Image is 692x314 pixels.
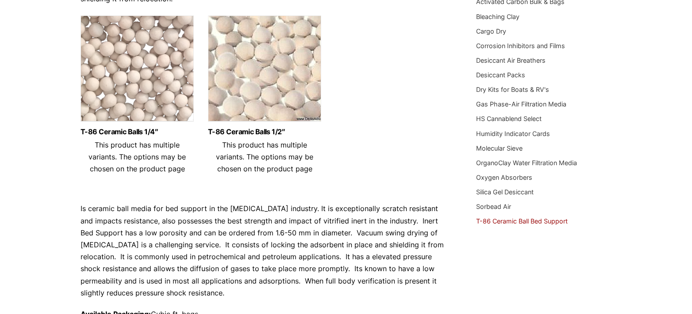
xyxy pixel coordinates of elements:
a: Sorbead Air [476,203,511,210]
a: Gas Phase-Air Filtration Media [476,100,566,108]
a: HS Cannablend Select [476,115,542,122]
a: OrganoClay Water Filtration Media [476,159,577,166]
a: Oxygen Absorbers [476,174,532,181]
a: T-86 Ceramic Balls 1/4″ [81,128,194,136]
a: T-86 Ceramic Ball Bed Support [476,217,568,225]
a: T-86 Ceramic Balls 1/2″ [208,128,321,136]
a: Molecular Sieve [476,144,523,152]
a: Corrosion Inhibitors and Films [476,42,565,49]
a: Silica Gel Desiccant [476,188,534,196]
a: Dry Kits for Boats & RV's [476,86,549,93]
a: Humidity Indicator Cards [476,130,550,137]
a: Desiccant Air Breathers [476,57,546,64]
span: This product has multiple variants. The options may be chosen on the product page [216,140,313,173]
span: This product has multiple variants. The options may be chosen on the product page [88,140,186,173]
a: Bleaching Clay [476,13,519,20]
a: Cargo Dry [476,27,506,35]
a: Desiccant Packs [476,71,525,79]
p: Is ceramic ball media for bed support in the [MEDICAL_DATA] industry. It is exceptionally scratch... [81,203,450,299]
